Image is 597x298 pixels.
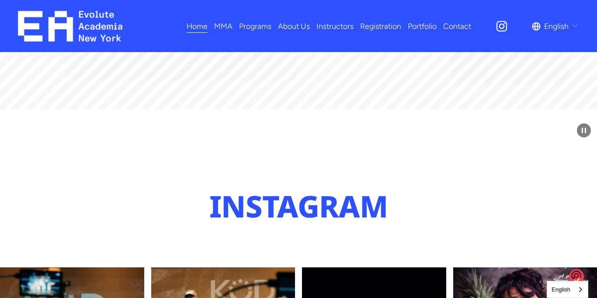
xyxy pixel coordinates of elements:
a: Instagram [495,20,508,33]
img: EA [18,11,122,42]
button: Pause Background [577,123,591,137]
span: Programs [239,19,271,33]
span: English [544,19,569,33]
span: MMA [214,19,233,33]
a: Registration [360,18,401,34]
a: About Us [278,18,310,34]
aside: Language selected: English [547,281,588,298]
div: language picker [532,18,579,34]
img: o1IwAAAABJRU5ErkJggg== [569,269,584,285]
a: English [547,281,588,298]
a: Contact [443,18,471,34]
a: Instructors [316,18,354,34]
a: folder dropdown [214,18,233,34]
a: Portfolio [408,18,437,34]
a: folder dropdown [239,18,271,34]
h2: INSTAGRAM [18,188,579,224]
a: Home [187,18,208,34]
